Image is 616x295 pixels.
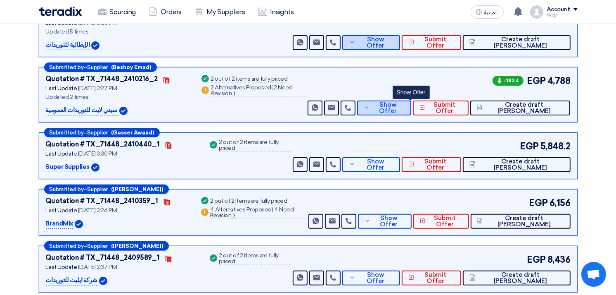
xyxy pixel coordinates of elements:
b: (Gasser Awaad) [111,130,154,135]
span: Show Offer [358,158,393,171]
span: Create draft [PERSON_NAME] [478,36,564,49]
b: (Beshoy Emad) [111,65,152,70]
button: Show Offer [342,271,400,285]
div: Quotation # TX_71448_2409589_1 [46,253,160,263]
span: Supplier [88,65,108,70]
span: Last Update [46,19,77,26]
span: Submit Offer [428,215,462,228]
span: [DATE] 3:27 PM [78,85,117,92]
span: EGP [520,139,539,153]
span: Submit Offer [416,158,454,171]
p: شركة ايليت للتوريدات [46,276,97,285]
p: Super Supplies [46,162,90,172]
span: 8,436 [547,253,571,266]
button: Create draft [PERSON_NAME] [463,157,571,172]
b: ([PERSON_NAME]) [111,243,163,249]
div: Quotation # TX_71448_2410216_2 [46,74,158,84]
button: Submit Offer [413,214,469,229]
img: Verified Account [99,277,107,285]
p: الإيطالية للتوريدات [46,40,90,50]
span: ( [271,84,273,91]
span: Submit Offer [416,272,454,284]
div: Quotation # TX_71448_2410359_1 [46,196,158,206]
p: BrandMix [46,219,73,229]
span: Create draft [PERSON_NAME] [478,158,564,171]
span: Submitted by [50,187,84,192]
div: – [44,241,169,251]
span: Submitted by [50,243,84,249]
span: [DATE] 3:30 PM [78,150,117,157]
span: 6,156 [550,196,571,210]
div: Open chat [581,262,606,287]
div: 2 out of 2 items are fully priced [210,198,287,205]
span: Supplier [88,130,108,135]
button: Show Offer [342,35,400,50]
button: العربية [471,5,504,19]
img: Verified Account [91,163,100,172]
div: 2 out of 2 items are fully priced [219,253,291,265]
button: Create draft [PERSON_NAME] [463,35,571,50]
div: Show Offer [393,86,430,99]
span: Submitted by [50,65,84,70]
span: Submit Offer [416,36,454,49]
div: Updated 5 times [46,27,199,36]
span: Create draft [PERSON_NAME] [478,272,564,284]
button: Submit Offer [402,271,461,285]
span: -182.4 [493,76,524,86]
span: Last Update [46,207,77,214]
span: 5,848.2 [540,139,571,153]
div: Fady [547,13,578,17]
span: Create draft [PERSON_NAME] [484,102,564,114]
button: Submit Offer [413,101,469,115]
span: ( [272,206,273,213]
b: ([PERSON_NAME]) [111,187,163,192]
span: 2 Need Revision, [211,84,292,97]
div: Account [547,6,570,13]
img: Verified Account [91,41,100,50]
div: 4 Alternatives Proposed [210,207,307,219]
span: Submitted by [50,130,84,135]
span: العربية [484,10,499,15]
button: Create draft [PERSON_NAME] [463,271,571,285]
div: 2 out of 2 items are fully priced [219,139,291,152]
img: Verified Account [75,220,83,228]
a: Sourcing [92,3,142,21]
button: Submit Offer [402,157,461,172]
span: Supplier [88,187,108,192]
span: 4 Need Revision, [210,206,294,219]
span: Show Offer [372,215,405,228]
div: 2 Alternatives Proposed [211,85,306,97]
span: [DATE] 3:26 PM [78,207,117,214]
img: Teradix logo [39,7,82,16]
a: My Suppliers [188,3,252,21]
span: Last Update [46,150,77,157]
span: Last Update [46,264,77,271]
span: Show Offer [372,102,404,114]
span: Submit Offer [427,102,462,114]
button: Create draft [PERSON_NAME] [471,214,571,229]
button: Show Offer [357,101,411,115]
div: Quotation # TX_71448_2410440_1 [46,139,160,149]
button: Create draft [PERSON_NAME] [470,101,571,115]
span: [DATE] 2:37 PM [78,264,117,271]
button: Show Offer [358,214,412,229]
img: Verified Account [119,107,128,115]
div: Updated 2 times [46,93,190,101]
div: – [44,185,169,194]
div: – [44,128,160,137]
span: Last Update [46,85,77,92]
span: EGP [529,196,548,210]
a: Insights [252,3,300,21]
div: – [44,62,157,72]
span: Show Offer [358,36,393,49]
span: 4,788 [547,74,571,88]
p: سيتي لايت للتوريدات العمومية [46,106,118,115]
span: EGP [527,74,546,88]
span: Show Offer [358,272,393,284]
span: ) [234,90,235,97]
img: profile_test.png [530,5,543,19]
div: 2 out of 2 items are fully priced [211,76,287,83]
a: Orders [142,3,188,21]
button: Show Offer [342,157,400,172]
span: [DATE] 6:20 PM [78,19,118,26]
